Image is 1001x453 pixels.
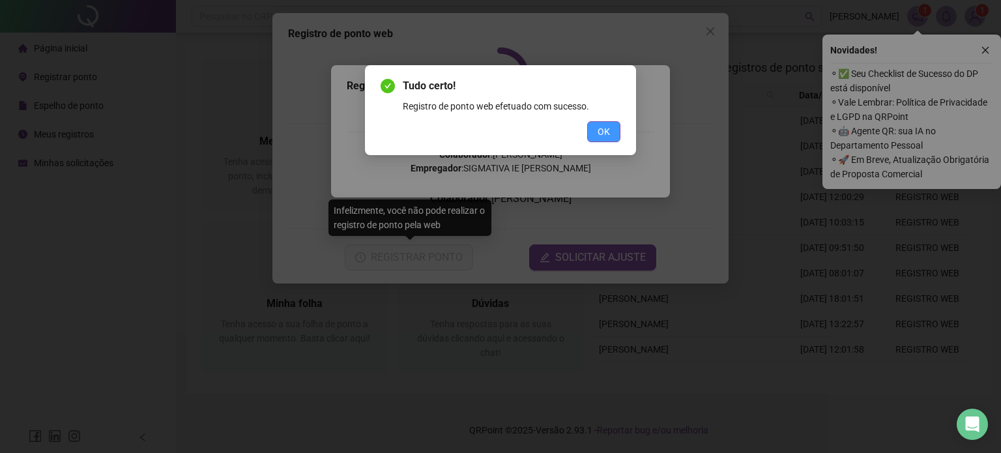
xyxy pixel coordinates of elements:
span: OK [598,124,610,139]
button: OK [587,121,620,142]
div: Registro de ponto web efetuado com sucesso. [403,99,620,113]
span: check-circle [381,79,395,93]
span: Tudo certo! [403,78,620,94]
div: Open Intercom Messenger [957,409,988,440]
